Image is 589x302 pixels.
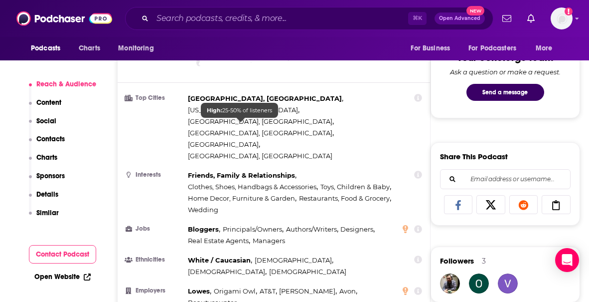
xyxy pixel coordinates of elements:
button: Social [29,117,57,135]
span: [GEOGRAPHIC_DATA], [GEOGRAPHIC_DATA] [188,94,342,102]
span: Open Advanced [439,16,480,21]
p: Details [36,190,58,199]
span: AT&T [260,287,276,295]
span: Lowes [188,287,210,295]
h3: Top Cities [126,95,184,101]
input: Search podcasts, credits, & more... [152,10,408,26]
svg: Add a profile image [565,7,573,15]
span: Followers [440,256,474,266]
a: Charts [72,39,106,58]
h3: Interests [126,172,184,178]
span: Designers [340,225,373,233]
button: Contacts [29,135,65,153]
p: Content [36,98,61,107]
span: , [188,224,220,235]
span: [GEOGRAPHIC_DATA], [GEOGRAPHIC_DATA] [188,129,332,137]
button: Similar [29,209,59,227]
span: , [260,286,277,297]
span: Real Estate Agents [188,237,249,245]
span: , [255,255,333,266]
p: Social [36,117,56,125]
span: [DEMOGRAPHIC_DATA] [269,268,346,276]
span: , [299,193,391,204]
b: High: [207,107,222,114]
span: [US_STATE], [GEOGRAPHIC_DATA] [188,106,298,114]
p: Reach & Audience [36,80,96,88]
span: , [188,255,252,266]
span: , [188,170,296,181]
a: Share on X/Twitter [476,195,505,214]
span: Avon [339,287,356,295]
span: Home Decor, Furniture & Garden [188,194,295,202]
span: 25-50% of listeners [207,107,272,114]
span: For Business [411,41,450,55]
span: [GEOGRAPHIC_DATA], [GEOGRAPHIC_DATA] [188,152,332,160]
span: Clothes, Shoes, Handbags & Accessories [188,183,316,191]
span: More [536,41,553,55]
span: , [340,224,375,235]
span: , [188,127,334,139]
img: verenaannettehartmann [498,274,518,294]
span: , [188,181,318,193]
p: Charts [36,153,57,162]
button: open menu [24,39,73,58]
img: Podchaser - Follow, Share and Rate Podcasts [16,9,112,28]
span: Friends, Family & Relationships [188,171,295,179]
span: Principals/Owners [223,225,282,233]
button: Send a message [466,84,544,101]
span: , [188,193,296,204]
button: Open AdvancedNew [435,12,485,24]
button: open menu [462,39,531,58]
button: open menu [404,39,462,58]
span: Origami Owl [214,287,256,295]
a: Show notifications dropdown [523,10,539,27]
div: Open Intercom Messenger [555,248,579,272]
span: [PERSON_NAME] [279,287,335,295]
button: open menu [529,39,565,58]
img: User Profile [551,7,573,29]
h3: Ethnicities [126,257,184,263]
span: , [339,286,357,297]
div: Search followers [440,169,571,189]
button: Show profile menu [551,7,573,29]
span: , [320,181,391,193]
a: Copy Link [542,195,571,214]
span: [GEOGRAPHIC_DATA] [188,140,259,148]
span: , [188,116,334,127]
span: , [188,286,211,297]
span: [DEMOGRAPHIC_DATA] [255,256,332,264]
h3: Share This Podcast [440,152,508,161]
h3: Jobs [126,226,184,232]
a: Open Website [34,273,91,281]
a: Share on Reddit [509,195,538,214]
button: Content [29,98,62,117]
span: Toys, Children & Baby [320,183,390,191]
span: , [286,224,338,235]
span: , [188,266,267,278]
p: Contacts [36,135,65,143]
span: [DEMOGRAPHIC_DATA] [188,268,265,276]
p: Sponsors [36,172,65,180]
button: Reach & Audience [29,80,97,98]
span: Charts [79,41,100,55]
span: For Podcasters [468,41,516,55]
button: Details [29,190,59,209]
button: open menu [111,39,166,58]
button: Contact Podcast [29,245,97,264]
a: Share on Facebook [444,195,473,214]
button: Charts [29,153,58,172]
div: Ask a question or make a request. [450,68,561,76]
img: Proseeders [440,274,460,294]
span: Managers [253,237,285,245]
span: [GEOGRAPHIC_DATA], [GEOGRAPHIC_DATA] [188,117,332,125]
h3: Employers [126,288,184,294]
span: Restaurants, Food & Grocery [299,194,390,202]
span: Monitoring [118,41,153,55]
span: , [188,93,343,104]
div: Search podcasts, credits, & more... [125,7,493,30]
span: Wedding [188,206,218,214]
input: Email address or username... [448,170,562,189]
